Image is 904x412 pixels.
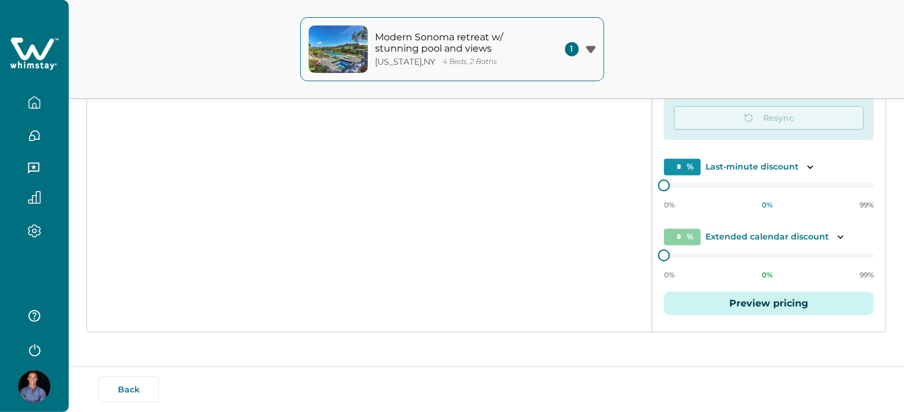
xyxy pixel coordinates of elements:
[376,57,436,67] p: [US_STATE] , NY
[834,230,848,244] button: Toggle description
[309,25,368,73] img: property-cover
[860,200,874,210] p: 99%
[762,270,772,280] p: 0 %
[762,200,772,210] p: 0 %
[18,371,50,403] img: Whimstay Host
[674,106,864,130] button: Resync
[664,200,675,210] p: 0%
[443,58,498,66] p: 4 Beds, 2 Baths
[664,270,675,280] p: 0%
[99,376,159,403] button: Back
[706,161,799,173] p: Last-minute discount
[376,31,536,55] p: Modern Sonoma retreat w/ stunning pool and views
[664,292,874,315] button: Preview pricing
[860,270,874,280] p: 99%
[565,42,579,56] span: 1
[803,160,818,174] button: Toggle description
[706,231,829,243] p: Extended calendar discount
[300,17,604,81] button: property-coverModern Sonoma retreat w/ stunning pool and views[US_STATE],NY4 Beds, 2 Baths1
